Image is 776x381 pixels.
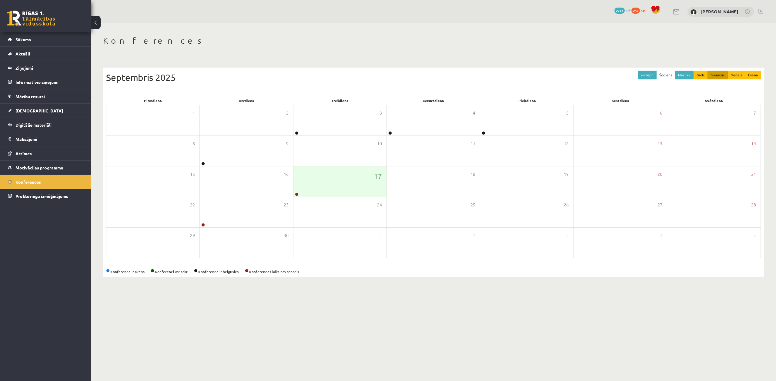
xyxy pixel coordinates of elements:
[566,110,569,116] span: 5
[293,96,387,105] div: Trešdiena
[190,171,195,178] span: 15
[15,51,30,56] span: Aktuāli
[626,8,630,12] span: mP
[103,35,764,46] h1: Konferences
[727,71,745,79] button: Nedēļa
[574,96,667,105] div: Sestdiena
[15,122,52,128] span: Digitālie materiāli
[200,96,293,105] div: Otrdiena
[106,96,200,105] div: Pirmdiena
[638,71,657,79] button: << Iepr.
[473,110,475,116] span: 4
[15,132,83,146] legend: Maksājumi
[106,71,761,84] div: Septembris 2025
[614,8,625,14] span: 2773
[754,110,756,116] span: 7
[8,32,83,46] a: Sākums
[751,171,756,178] span: 21
[8,189,83,203] a: Proktoringa izmēģinājums
[8,75,83,89] a: Informatīvie ziņojumi
[8,104,83,118] a: [DEMOGRAPHIC_DATA]
[8,146,83,160] a: Atzīmes
[656,71,675,79] button: Šodiena
[15,151,32,156] span: Atzīmes
[707,71,728,79] button: Mēnesis
[8,175,83,189] a: Konferences
[751,202,756,208] span: 28
[751,140,756,147] span: 14
[480,96,574,105] div: Piekdiena
[564,202,569,208] span: 26
[660,232,662,239] span: 4
[15,165,63,170] span: Motivācijas programma
[8,89,83,103] a: Mācību resursi
[614,8,630,12] a: 2773 mP
[754,232,756,239] span: 5
[374,171,382,181] span: 17
[701,8,738,15] a: [PERSON_NAME]
[190,232,195,239] span: 29
[660,110,662,116] span: 6
[657,202,662,208] span: 27
[15,75,83,89] legend: Informatīvie ziņojumi
[564,140,569,147] span: 12
[7,11,55,26] a: Rīgas 1. Tālmācības vidusskola
[15,61,83,75] legend: Ziņojumi
[106,269,761,274] div: Konference ir aktīva Konferenci var sākt Konference ir beigusies Konferences laiks nav atnācis
[8,161,83,175] a: Motivācijas programma
[564,171,569,178] span: 19
[566,232,569,239] span: 3
[380,110,382,116] span: 3
[284,171,289,178] span: 16
[631,8,640,14] span: 252
[745,71,761,79] button: Diena
[631,8,648,12] a: 252 xp
[8,132,83,146] a: Maksājumi
[667,96,761,105] div: Svētdiena
[377,140,382,147] span: 10
[286,110,289,116] span: 2
[284,232,289,239] span: 30
[473,232,475,239] span: 2
[15,37,31,42] span: Sākums
[641,8,645,12] span: xp
[15,108,63,113] span: [DEMOGRAPHIC_DATA]
[694,71,708,79] button: Gads
[470,140,475,147] span: 11
[657,140,662,147] span: 13
[470,171,475,178] span: 18
[691,9,697,15] img: Agnese Krūmiņa
[377,202,382,208] span: 24
[657,171,662,178] span: 20
[192,110,195,116] span: 1
[190,202,195,208] span: 22
[675,71,694,79] button: Nāk. >>
[15,94,45,99] span: Mācību resursi
[286,140,289,147] span: 9
[470,202,475,208] span: 25
[15,179,41,185] span: Konferences
[8,61,83,75] a: Ziņojumi
[380,232,382,239] span: 1
[8,118,83,132] a: Digitālie materiāli
[192,140,195,147] span: 8
[15,193,68,199] span: Proktoringa izmēģinājums
[8,47,83,61] a: Aktuāli
[387,96,480,105] div: Ceturtdiena
[284,202,289,208] span: 23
